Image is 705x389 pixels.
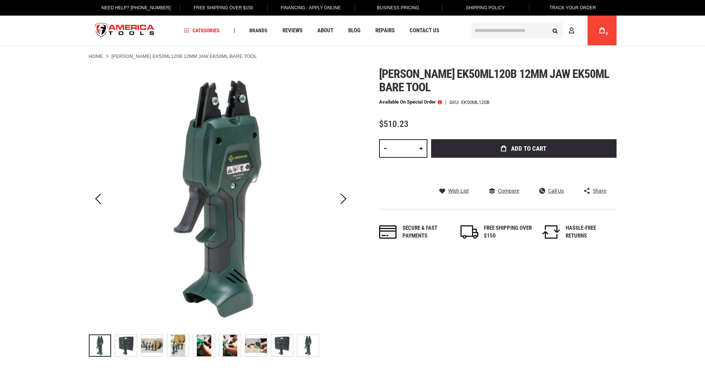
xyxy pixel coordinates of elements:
[375,28,395,33] span: Repairs
[167,331,193,360] div: GREENLEE EK50ML120B 12MM JAW EK50ML BARE TOOL
[141,331,167,360] div: GREENLEE EK50ML120B 12MM JAW EK50ML BARE TOOL
[89,53,103,60] a: Home
[406,26,443,36] a: Contact Us
[219,335,241,356] img: GREENLEE EK50ML120B 12MM JAW EK50ML BARE TOOL
[402,224,451,240] div: Secure & fast payments
[89,331,115,360] div: GREENLEE EK50ML120B 12MM JAW EK50ML BARE TOOL
[345,26,364,36] a: Blog
[548,188,564,193] span: Call Us
[511,146,546,152] span: Add to Cart
[489,187,519,194] a: Compare
[430,160,618,182] iframe: Secure express checkout frame
[595,16,609,45] a: 0
[181,26,223,36] a: Categories
[460,225,478,239] img: shipping
[111,53,257,59] strong: [PERSON_NAME] EK50ML120B 12MM JAW EK50ML BARE TOOL
[245,335,267,356] img: GREENLEE EK50ML120B 12MM JAW EK50ML BARE TOOL
[141,335,163,356] img: GREENLEE EK50ML120B 12MM JAW EK50ML BARE TOOL
[461,100,489,105] div: EK50ML120B
[606,32,608,36] span: 0
[379,225,397,239] img: payments
[439,187,469,194] a: Wish List
[249,28,268,33] span: Brands
[245,331,271,360] div: GREENLEE EK50ML120B 12MM JAW EK50ML BARE TOOL
[282,28,303,33] span: Reviews
[466,5,505,10] span: Shipping Policy
[348,28,360,33] span: Blog
[372,26,398,36] a: Repairs
[193,335,215,356] img: GREENLEE EK50ML120B 12MM JAW EK50ML BARE TOOL
[89,17,161,45] a: store logo
[448,188,469,193] span: Wish List
[548,23,562,37] button: Search
[314,26,337,36] a: About
[115,335,137,356] img: GREENLEE EK50ML120B 12MM JAW EK50ML BARE TOOL
[115,331,141,360] div: GREENLEE EK50ML120B 12MM JAW EK50ML BARE TOOL
[184,28,220,33] span: Categories
[297,335,319,356] img: GREENLEE EK50ML120B 12MM JAW EK50ML BARE TOOL
[379,99,442,105] p: Available on Special Order
[219,331,245,360] div: GREENLEE EK50ML120B 12MM JAW EK50ML BARE TOOL
[89,67,107,331] div: Previous
[379,67,609,94] span: [PERSON_NAME] ek50ml120b 12mm jaw ek50ml bare tool
[271,331,297,360] div: GREENLEE EK50ML120B 12MM JAW EK50ML BARE TOOL
[271,335,293,356] img: GREENLEE EK50ML120B 12MM JAW EK50ML BARE TOOL
[566,224,614,240] div: HASSLE-FREE RETURNS
[593,188,606,193] span: Share
[379,119,408,129] span: $510.23
[193,331,219,360] div: GREENLEE EK50ML120B 12MM JAW EK50ML BARE TOOL
[167,335,189,356] img: GREENLEE EK50ML120B 12MM JAW EK50ML BARE TOOL
[334,67,353,331] div: Next
[279,26,306,36] a: Reviews
[297,331,319,360] div: GREENLEE EK50ML120B 12MM JAW EK50ML BARE TOOL
[410,28,439,33] span: Contact Us
[498,188,519,193] span: Compare
[317,28,333,33] span: About
[89,17,161,45] img: America Tools
[542,225,560,239] img: returns
[484,224,532,240] div: FREE SHIPPING OVER $150
[246,26,271,36] a: Brands
[449,100,461,105] strong: SKU
[431,139,617,158] button: Add to Cart
[539,187,564,194] a: Call Us
[89,67,353,331] img: GREENLEE EK50ML120B 12MM JAW EK50ML BARE TOOL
